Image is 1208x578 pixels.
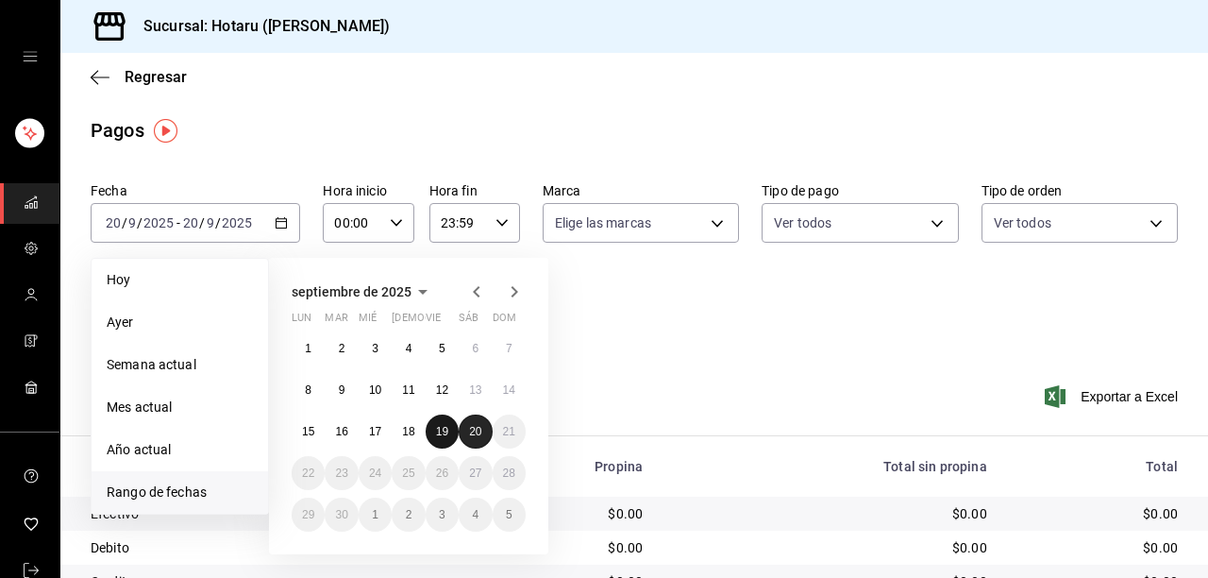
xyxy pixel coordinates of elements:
[555,213,651,232] span: Elige las marcas
[503,467,515,480] abbr: 28 de septiembre de 2025
[1017,504,1178,523] div: $0.00
[369,425,381,438] abbr: 17 de septiembre de 2025
[325,373,358,407] button: 9 de septiembre de 2025
[125,68,187,86] span: Regresar
[325,498,358,532] button: 30 de septiembre de 2025
[107,483,253,502] span: Rango de fechas
[402,383,414,397] abbr: 11 de septiembre de 2025
[292,498,325,532] button: 29 de septiembre de 2025
[107,270,253,290] span: Hoy
[392,415,425,449] button: 18 de septiembre de 2025
[392,456,425,490] button: 25 de septiembre de 2025
[459,312,478,331] abbr: sábado
[359,331,392,365] button: 3 de septiembre de 2025
[426,456,459,490] button: 26 de septiembre de 2025
[23,49,38,64] button: open drawer
[359,498,392,532] button: 1 de octubre de 2025
[392,312,503,331] abbr: jueves
[359,415,392,449] button: 17 de septiembre de 2025
[493,331,526,365] button: 7 de septiembre de 2025
[292,280,434,303] button: septiembre de 2025
[673,459,987,474] div: Total sin propina
[436,425,448,438] abbr: 19 de septiembre de 2025
[503,383,515,397] abbr: 14 de septiembre de 2025
[305,383,311,397] abbr: 8 de septiembre de 2025
[459,456,492,490] button: 27 de septiembre de 2025
[506,508,512,521] abbr: 5 de octubre de 2025
[426,498,459,532] button: 3 de octubre de 2025
[107,313,253,332] span: Ayer
[774,213,831,232] span: Ver todos
[673,504,987,523] div: $0.00
[1017,459,1178,474] div: Total
[392,373,425,407] button: 11 de septiembre de 2025
[154,119,177,143] img: Tooltip marker
[107,398,253,417] span: Mes actual
[493,373,526,407] button: 14 de septiembre de 2025
[292,415,325,449] button: 15 de septiembre de 2025
[339,342,345,355] abbr: 2 de septiembre de 2025
[762,184,958,197] label: Tipo de pago
[426,312,441,331] abbr: viernes
[335,467,347,480] abbr: 23 de septiembre de 2025
[369,383,381,397] abbr: 10 de septiembre de 2025
[292,312,311,331] abbr: lunes
[359,456,392,490] button: 24 de septiembre de 2025
[359,373,392,407] button: 10 de septiembre de 2025
[206,215,215,230] input: --
[302,508,314,521] abbr: 29 de septiembre de 2025
[493,456,526,490] button: 28 de septiembre de 2025
[122,215,127,230] span: /
[426,331,459,365] button: 5 de septiembre de 2025
[1049,385,1178,408] button: Exportar a Excel
[459,415,492,449] button: 20 de septiembre de 2025
[325,415,358,449] button: 16 de septiembre de 2025
[406,508,412,521] abbr: 2 de octubre de 2025
[459,331,492,365] button: 6 de septiembre de 2025
[127,215,137,230] input: --
[107,355,253,375] span: Semana actual
[472,342,478,355] abbr: 6 de septiembre de 2025
[128,15,390,38] h3: Sucursal: Hotaru ([PERSON_NAME])
[221,215,253,230] input: ----
[302,467,314,480] abbr: 22 de septiembre de 2025
[372,508,378,521] abbr: 1 de octubre de 2025
[673,538,987,557] div: $0.00
[325,331,358,365] button: 2 de septiembre de 2025
[292,284,411,299] span: septiembre de 2025
[469,383,481,397] abbr: 13 de septiembre de 2025
[335,508,347,521] abbr: 30 de septiembre de 2025
[105,215,122,230] input: --
[459,498,492,532] button: 4 de octubre de 2025
[372,342,378,355] abbr: 3 de septiembre de 2025
[215,215,221,230] span: /
[493,312,516,331] abbr: domingo
[439,342,445,355] abbr: 5 de septiembre de 2025
[359,312,377,331] abbr: miércoles
[302,425,314,438] abbr: 15 de septiembre de 2025
[143,215,175,230] input: ----
[176,215,180,230] span: -
[426,373,459,407] button: 12 de septiembre de 2025
[392,331,425,365] button: 4 de septiembre de 2025
[994,213,1051,232] span: Ver todos
[199,215,205,230] span: /
[402,425,414,438] abbr: 18 de septiembre de 2025
[292,331,325,365] button: 1 de septiembre de 2025
[439,508,445,521] abbr: 3 de octubre de 2025
[369,467,381,480] abbr: 24 de septiembre de 2025
[91,184,300,197] label: Fecha
[981,184,1178,197] label: Tipo de orden
[469,467,481,480] abbr: 27 de septiembre de 2025
[406,342,412,355] abbr: 4 de septiembre de 2025
[339,383,345,397] abbr: 9 de septiembre de 2025
[459,373,492,407] button: 13 de septiembre de 2025
[91,68,187,86] button: Regresar
[107,440,253,460] span: Año actual
[469,425,481,438] abbr: 20 de septiembre de 2025
[323,184,413,197] label: Hora inicio
[493,415,526,449] button: 21 de septiembre de 2025
[436,383,448,397] abbr: 12 de septiembre de 2025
